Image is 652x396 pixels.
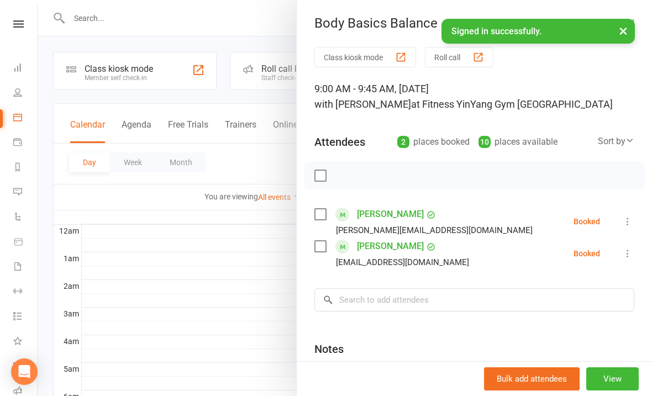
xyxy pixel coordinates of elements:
button: × [613,19,633,43]
span: with [PERSON_NAME] [314,98,411,110]
a: People [13,81,38,106]
a: What's New [13,330,38,355]
div: Open Intercom Messenger [11,358,38,385]
div: 10 [479,136,491,148]
div: Body Basics Balance [297,15,652,31]
a: [PERSON_NAME] [357,237,424,255]
a: Calendar [13,106,38,131]
div: 2 [397,136,409,148]
span: at Fitness YinYang Gym [GEOGRAPHIC_DATA] [411,98,613,110]
div: Sort by [598,134,634,149]
button: Class kiosk mode [314,47,416,67]
button: View [586,367,639,390]
input: Search to add attendees [314,288,634,311]
a: General attendance kiosk mode [13,355,38,379]
span: Signed in successfully. [451,26,541,36]
div: Booked [574,218,600,225]
div: places booked [397,134,470,150]
div: Attendees [314,134,365,150]
a: Product Sales [13,230,38,255]
div: [EMAIL_ADDRESS][DOMAIN_NAME] [336,255,469,270]
div: 9:00 AM - 9:45 AM, [DATE] [314,81,634,112]
a: Payments [13,131,38,156]
div: Add notes for this class / appointment below [314,360,634,373]
div: Booked [574,250,600,257]
button: Roll call [425,47,493,67]
a: [PERSON_NAME] [357,205,424,223]
div: Notes [314,341,344,357]
div: places available [479,134,558,150]
a: Reports [13,156,38,181]
button: Bulk add attendees [484,367,580,390]
a: Dashboard [13,56,38,81]
div: [PERSON_NAME][EMAIL_ADDRESS][DOMAIN_NAME] [336,223,533,237]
